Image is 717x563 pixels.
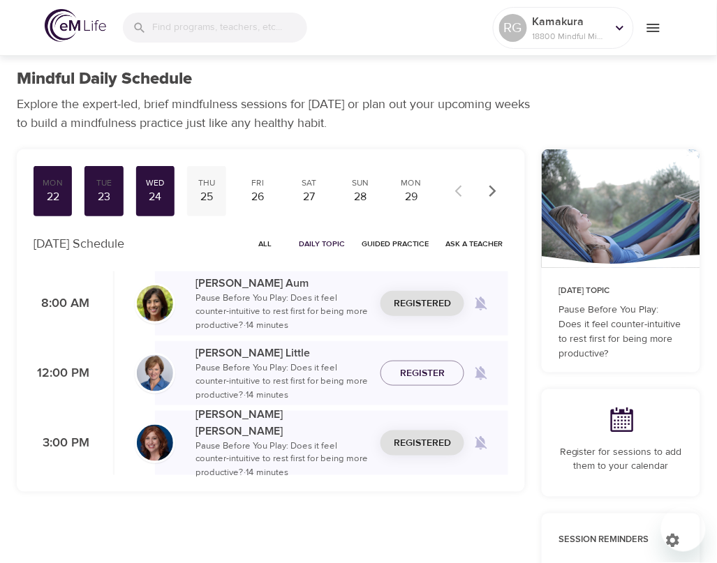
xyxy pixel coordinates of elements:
div: Wed [142,177,169,189]
p: 18800 Mindful Minutes [533,30,607,43]
p: 3:00 PM [34,434,89,453]
div: 29 [398,189,425,205]
button: Register [380,361,464,386]
img: Kerry_Little_Headshot_min.jpg [137,355,173,391]
div: 28 [346,189,374,205]
div: Sun [346,177,374,189]
div: Fri [244,177,272,189]
div: 25 [193,189,220,205]
div: Tue [90,177,117,189]
p: Pause Before You Play: Does it feel counter-intuitive to rest first for being more productive? · ... [195,440,369,481]
h1: Mindful Daily Schedule [17,69,192,89]
p: Pause Before You Play: Does it feel counter-intuitive to rest first for being more productive? [559,303,683,361]
p: Session Reminders [559,534,651,548]
button: Guided Practice [356,233,434,255]
input: Find programs, teachers, etc... [152,13,307,43]
p: [PERSON_NAME] [PERSON_NAME] [195,406,369,440]
div: RG [499,14,527,42]
span: Remind me when a class goes live every Wednesday at 12:00 PM [464,356,498,390]
div: 24 [142,189,169,205]
span: Ask a Teacher [445,237,503,250]
div: 27 [295,189,323,205]
img: Elaine_Smookler-min.jpg [137,425,173,461]
p: Explore the expert-led, brief mindfulness sessions for [DATE] or plan out your upcoming weeks to ... [17,95,540,133]
div: 22 [39,189,66,205]
div: 26 [244,189,272,205]
span: Registered [394,435,451,452]
div: 23 [90,189,117,205]
p: [PERSON_NAME] Little [195,345,369,361]
p: [PERSON_NAME] Aum [195,275,369,292]
div: Mon [39,177,66,189]
p: Register for sessions to add them to your calendar [559,445,683,474]
p: 8:00 AM [34,294,89,313]
p: Kamakura [533,13,607,30]
button: All [243,233,288,255]
span: Remind me when a class goes live every Wednesday at 3:00 PM [464,426,498,460]
img: Alisha%20Aum%208-9-21.jpg [137,285,173,322]
span: Register [400,365,445,382]
span: All [249,237,282,250]
span: Daily Topic [299,237,345,250]
button: Registered [380,430,464,456]
p: [DATE] Schedule [34,234,124,253]
button: Ask a Teacher [440,233,508,255]
p: [DATE] Topic [559,285,683,297]
button: menu [634,8,672,47]
div: Sat [295,177,323,189]
button: Registered [380,291,464,317]
p: 12:00 PM [34,364,89,383]
div: Mon [398,177,425,189]
p: Pause Before You Play: Does it feel counter-intuitive to rest first for being more productive? · ... [195,292,369,333]
span: Guided Practice [362,237,429,250]
p: Pause Before You Play: Does it feel counter-intuitive to rest first for being more productive? · ... [195,361,369,403]
iframe: Button to launch messaging window [661,507,706,552]
img: logo [45,9,106,42]
span: Registered [394,295,451,313]
div: Thu [193,177,220,189]
button: Daily Topic [293,233,350,255]
span: Remind me when a class goes live every Wednesday at 8:00 AM [464,287,498,320]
